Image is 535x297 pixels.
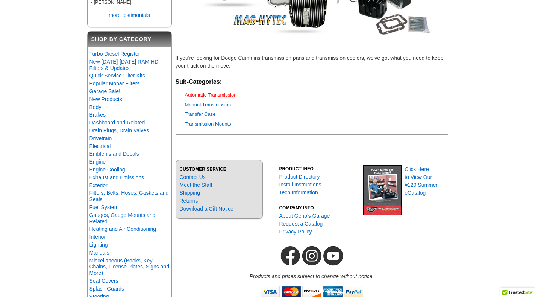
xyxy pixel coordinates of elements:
a: Meet the Staff [180,182,212,188]
a: Contact Us [180,174,206,180]
a: Engine [89,159,106,165]
a: New Products [89,96,122,102]
h3: CUSTOMER SERVICE [180,166,259,173]
a: Download a Gift Notice [180,206,233,212]
a: Transfer Case [185,111,216,117]
a: Quick Service Filter Kits [89,73,145,79]
a: Drivetrain [89,135,112,141]
a: Popular Mopar Filters [89,80,140,86]
img: Geno's Garage Instagram Link [301,241,323,270]
a: Shipping [180,190,200,196]
a: Transmission Mounts [185,121,231,127]
a: Engine Cooling [89,167,125,173]
a: Tech Information [279,189,318,195]
h3: PRODUCT INFO [279,165,358,172]
em: Products and prices subject to change without notice. [250,273,374,279]
a: Fuel System [89,204,119,210]
h3: COMPANY INFO [279,205,358,211]
a: Emblems and Decals [89,151,139,157]
a: Product Directory [279,174,320,180]
h2: Shop By Category [88,32,171,47]
a: Filters, Belts, Hoses, Gaskets and Seals [89,190,169,202]
a: Privacy Policy [279,229,312,235]
a: Dashboard and Related [89,120,145,126]
a: Gauges, Gauge Mounts and Related [89,212,156,224]
img: Geno's Garage YouTube Channel [323,241,344,270]
a: Miscellaneous (Books, Key Chains, License Plates, Signs and More) [89,258,169,276]
a: Click Hereto View Our#129 SummereCatalog [405,166,438,196]
a: Brakes [89,112,106,118]
a: Turbo Diesel Register [89,51,140,57]
a: Body [89,104,102,110]
a: Returns [180,198,198,204]
a: Lighting [89,242,108,248]
a: Heating and Air Conditioning [89,226,156,232]
a: Exterior [89,182,108,188]
a: Electrical [89,143,111,149]
a: Splash Guards [89,286,124,292]
a: Manuals [89,250,109,256]
a: Interior [89,234,106,240]
a: Manual Transmission [185,102,231,108]
a: Drain Plugs, Drain Valves [89,127,149,133]
a: New [DATE]-[DATE] RAM HD Filters & Updates [89,59,159,71]
a: Automatic Transmission [185,92,237,98]
h2: Sub-Categories: [176,77,448,86]
a: more testimonials [109,12,150,18]
a: Exhaust and Emissions [89,174,144,180]
img: Geno's Garage eCatalog [363,165,402,215]
a: Seat Covers [89,278,118,284]
a: Garage Sale! [89,88,121,94]
img: Geno's Garage Facebook Link [280,241,301,270]
a: Request a Catalog [279,221,323,227]
a: Install Instructions [279,182,321,188]
a: About Geno's Garage [279,213,330,219]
